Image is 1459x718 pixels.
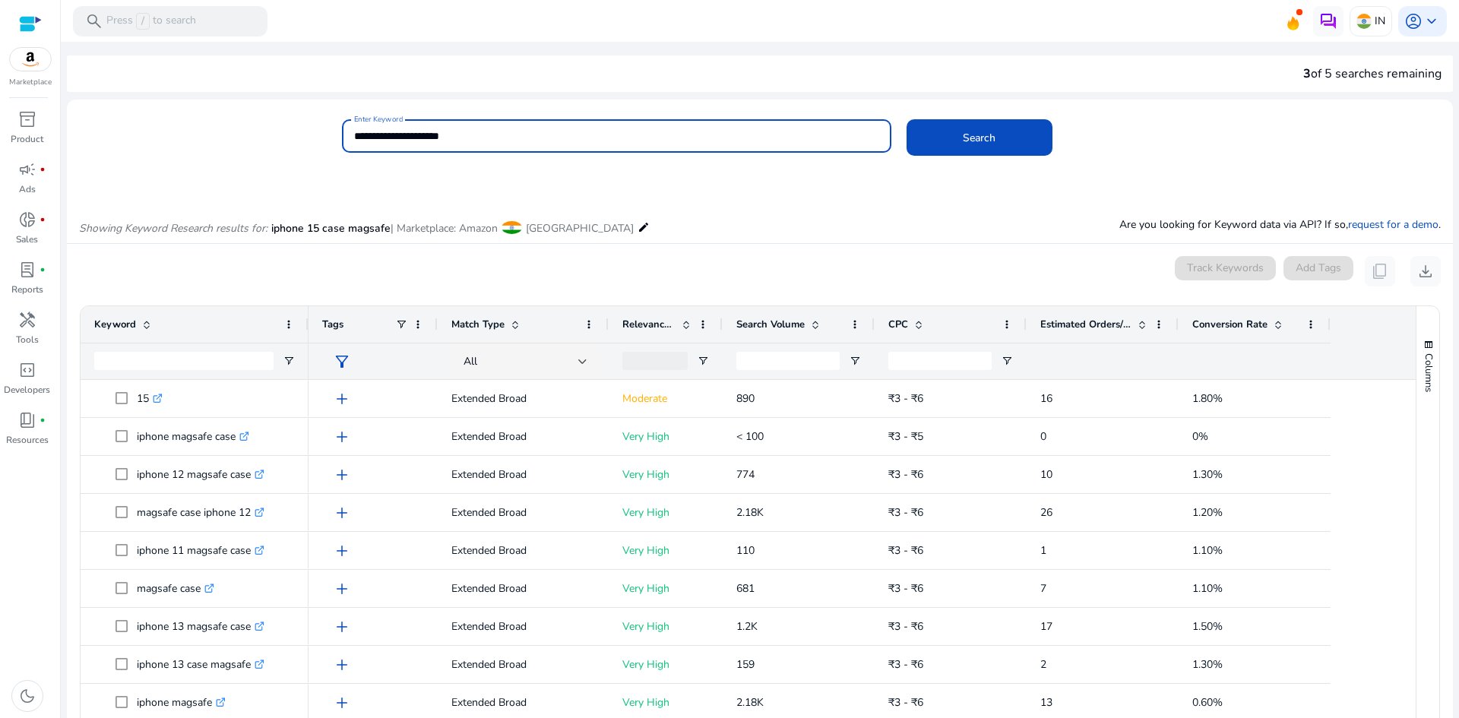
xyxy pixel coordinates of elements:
img: in.svg [1356,14,1372,29]
span: filter_alt [333,353,351,371]
p: Extended Broad [451,421,595,452]
span: code_blocks [18,361,36,379]
button: Search [907,119,1052,156]
span: fiber_manual_record [40,217,46,223]
p: Moderate [622,383,709,414]
span: fiber_manual_record [40,267,46,273]
span: add [333,542,351,560]
p: Ads [19,182,36,196]
span: 890 [736,391,755,406]
span: 1.10% [1192,543,1223,558]
p: Very High [622,421,709,452]
span: add [333,390,351,408]
mat-label: Enter Keyword [354,114,403,125]
span: 17 [1040,619,1052,634]
p: Product [11,132,43,146]
span: 1.20% [1192,505,1223,520]
span: < 100 [736,429,764,444]
input: Search Volume Filter Input [736,352,840,370]
span: 1.80% [1192,391,1223,406]
span: ₹3 - ₹6 [888,505,923,520]
i: Showing Keyword Research results for: [79,221,267,236]
span: add [333,428,351,446]
p: magsafe case [137,573,214,604]
span: search [85,12,103,30]
a: request for a demo [1348,217,1438,232]
span: Estimated Orders/Month [1040,318,1131,331]
span: donut_small [18,210,36,229]
p: Very High [622,497,709,528]
span: add [333,466,351,484]
p: iphone 12 magsafe case [137,459,264,490]
span: fiber_manual_record [40,417,46,423]
span: 1.10% [1192,581,1223,596]
p: Press to search [106,13,196,30]
p: Very High [622,535,709,566]
span: campaign [18,160,36,179]
span: 2 [1040,657,1046,672]
span: add [333,618,351,636]
span: add [333,580,351,598]
span: 1.30% [1192,467,1223,482]
p: Extended Broad [451,687,595,718]
span: CPC [888,318,908,331]
p: Very High [622,611,709,642]
p: iphone 13 case magsafe [137,649,264,680]
span: 1.50% [1192,619,1223,634]
span: ₹3 - ₹6 [888,619,923,634]
span: 0.60% [1192,695,1223,710]
span: Tags [322,318,343,331]
span: Match Type [451,318,505,331]
span: ₹3 - ₹6 [888,467,923,482]
p: Extended Broad [451,573,595,604]
span: inventory_2 [18,110,36,128]
span: 1.30% [1192,657,1223,672]
mat-icon: edit [638,218,650,236]
span: fiber_manual_record [40,166,46,172]
span: add [333,504,351,522]
span: 110 [736,543,755,558]
span: | Marketplace: Amazon [391,221,498,236]
span: Search [963,130,995,146]
p: Sales [16,232,38,246]
p: iphone 13 magsafe case [137,611,264,642]
p: Developers [4,383,50,397]
p: Extended Broad [451,649,595,680]
button: Open Filter Menu [1001,355,1013,367]
span: iphone 15 case magsafe [271,221,391,236]
p: 15 [137,383,163,414]
span: 2.18K [736,505,764,520]
p: Extended Broad [451,497,595,528]
p: Marketplace [9,77,52,88]
span: Keyword [94,318,136,331]
button: Open Filter Menu [283,355,295,367]
span: keyboard_arrow_down [1423,12,1441,30]
span: ₹3 - ₹6 [888,581,923,596]
span: 159 [736,657,755,672]
span: Search Volume [736,318,805,331]
p: Extended Broad [451,459,595,490]
span: 26 [1040,505,1052,520]
p: Reports [11,283,43,296]
p: iphone magsafe case [137,421,249,452]
span: download [1416,262,1435,280]
span: 1 [1040,543,1046,558]
p: Very High [622,649,709,680]
p: Tools [16,333,39,346]
span: book_4 [18,411,36,429]
p: IN [1375,8,1385,34]
p: Very High [622,687,709,718]
span: 7 [1040,581,1046,596]
p: iphone 11 magsafe case [137,535,264,566]
button: Open Filter Menu [697,355,709,367]
span: 10 [1040,467,1052,482]
span: ₹3 - ₹6 [888,657,923,672]
span: 3 [1303,65,1311,82]
input: Keyword Filter Input [94,352,274,370]
p: Are you looking for Keyword data via API? If so, . [1119,217,1441,232]
span: add [333,694,351,712]
button: Open Filter Menu [849,355,861,367]
span: Conversion Rate [1192,318,1268,331]
span: 0 [1040,429,1046,444]
span: / [136,13,150,30]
